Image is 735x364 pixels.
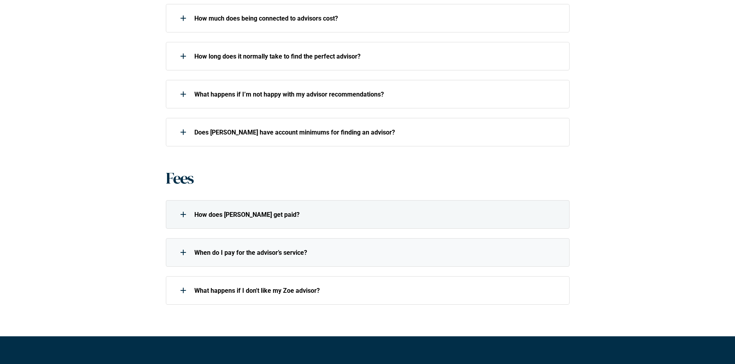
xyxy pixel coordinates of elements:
[194,129,559,136] p: Does [PERSON_NAME] have account minimums for finding an advisor?
[194,249,559,256] p: When do I pay for the advisor’s service?
[194,211,559,218] p: How does [PERSON_NAME] get paid?
[166,169,193,188] h1: Fees
[194,287,559,294] p: What happens if I don't like my Zoe advisor?
[194,91,559,98] p: What happens if I’m not happy with my advisor recommendations?
[194,53,559,60] p: How long does it normally take to find the perfect advisor?
[194,15,559,22] p: How much does being connected to advisors cost?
